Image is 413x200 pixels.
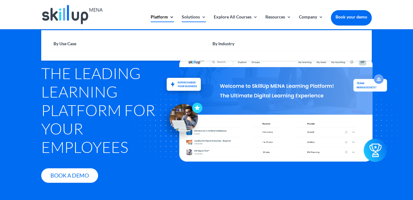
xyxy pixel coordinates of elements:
a: By Industry [206,39,365,51]
img: icon - Skillup [159,98,202,142]
iframe: Chat Widget [382,170,413,200]
img: Skillup Mena [42,5,102,24]
a: Resources [265,15,291,29]
a: Book A Demo [41,168,98,183]
h1: The Leading Learning Platform for Your Employees [41,64,162,159]
img: Upskill and reskill your staff - SkillUp MENA [162,69,206,92]
img: icon2 - Skillup [363,143,387,167]
a: Platform [151,15,174,29]
a: Company [299,15,323,29]
a: By Use Case [47,39,206,51]
a: Solutions [182,15,206,29]
a: Book your demo [331,10,372,24]
a: Explore All Courses [214,15,258,29]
